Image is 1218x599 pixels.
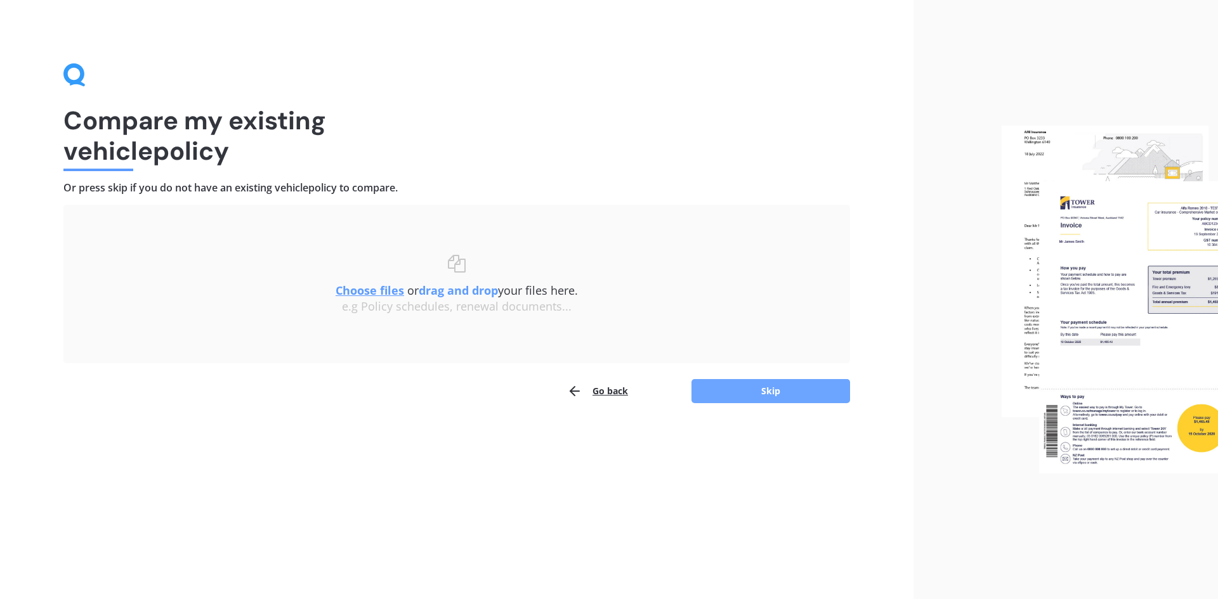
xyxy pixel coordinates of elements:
button: Go back [567,378,628,404]
u: Choose files [336,283,404,298]
span: or your files here. [336,283,578,298]
h1: Compare my existing vehicle policy [63,105,850,166]
button: Skip [691,379,850,403]
div: e.g Policy schedules, renewal documents... [89,300,825,314]
b: drag and drop [419,283,498,298]
img: files.webp [1002,126,1218,474]
h4: Or press skip if you do not have an existing vehicle policy to compare. [63,181,850,195]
